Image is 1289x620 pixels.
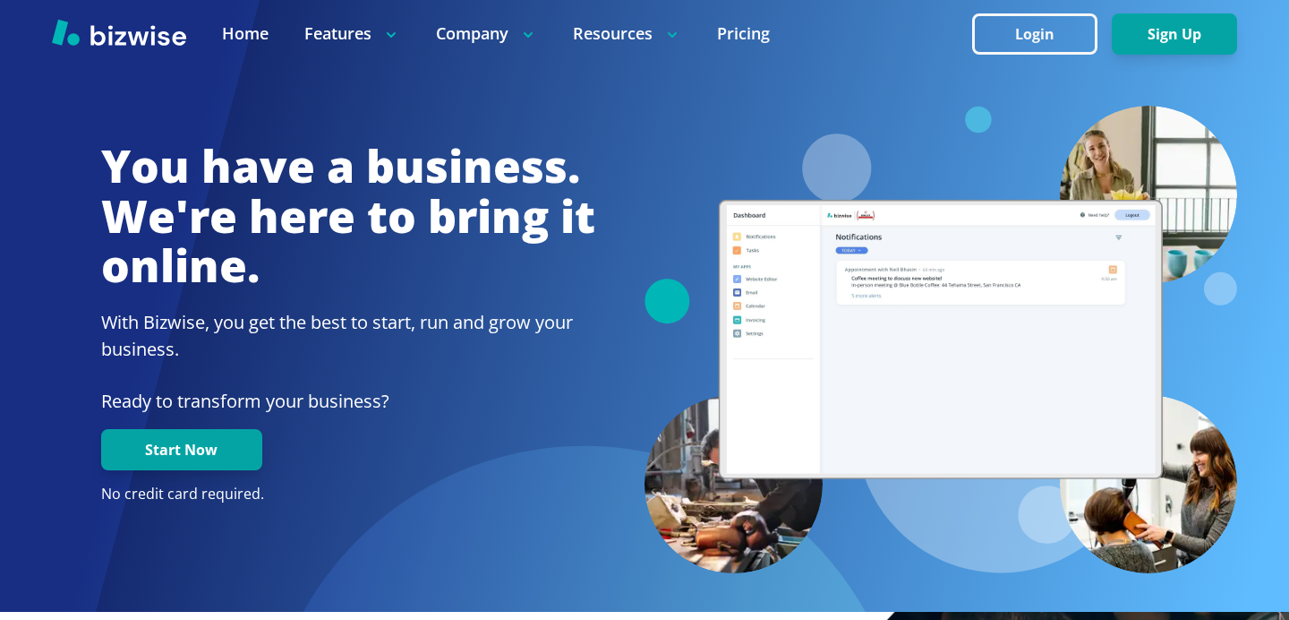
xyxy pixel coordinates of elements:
a: Pricing [717,22,770,45]
button: Sign Up [1112,13,1237,55]
a: Home [222,22,269,45]
a: Login [972,26,1112,43]
p: Ready to transform your business? [101,388,595,415]
a: Start Now [101,442,262,459]
h2: With Bizwise, you get the best to start, run and grow your business. [101,309,595,363]
p: No credit card required. [101,485,595,504]
button: Login [972,13,1097,55]
p: Resources [573,22,681,45]
p: Features [304,22,400,45]
p: Company [436,22,537,45]
a: Sign Up [1112,26,1237,43]
img: Bizwise Logo [52,19,186,46]
h1: You have a business. We're here to bring it online. [101,142,595,291]
button: Start Now [101,429,262,470]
